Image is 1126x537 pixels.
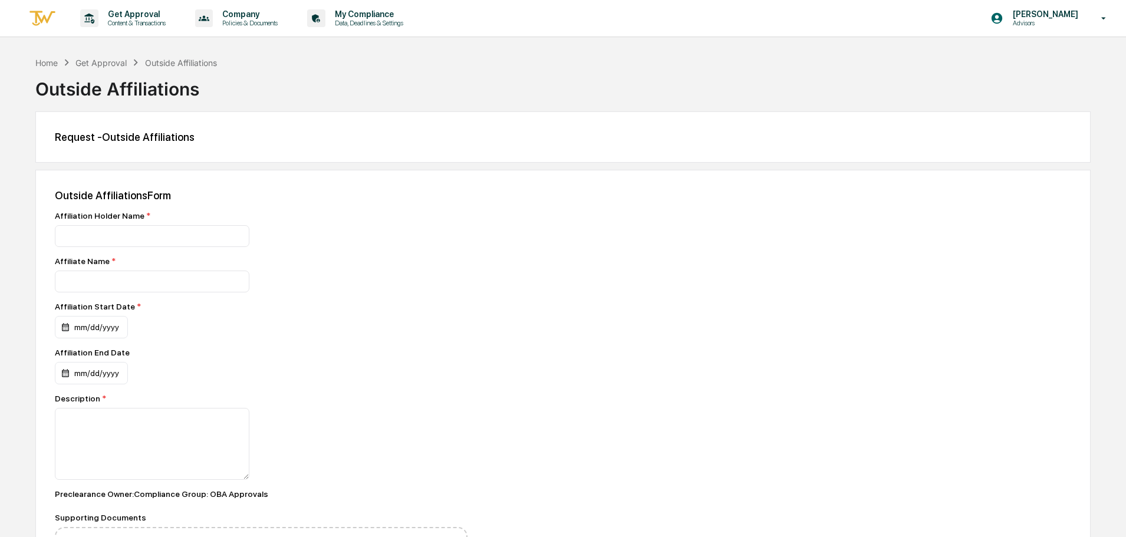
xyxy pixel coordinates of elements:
[213,19,284,27] p: Policies & Documents
[325,19,409,27] p: Data, Deadlines & Settings
[55,189,1071,202] div: Outside Affiliations Form
[145,58,217,68] div: Outside Affiliations
[28,9,57,28] img: logo
[35,69,1091,100] div: Outside Affiliations
[55,256,467,266] div: Affiliate Name
[1088,498,1120,530] iframe: Open customer support
[213,9,284,19] p: Company
[98,19,172,27] p: Content & Transactions
[55,348,232,357] div: Affiliation End Date
[75,58,127,68] div: Get Approval
[325,9,409,19] p: My Compliance
[98,9,172,19] p: Get Approval
[55,131,1071,143] div: Request - Outside Affiliations
[1003,19,1084,27] p: Advisors
[55,489,467,499] div: Preclearance Owner : Compliance Group: OBA Approvals
[55,211,467,220] div: Affiliation Holder Name
[55,513,467,522] div: Supporting Documents
[55,302,232,311] div: Affiliation Start Date
[55,316,128,338] div: mm/dd/yyyy
[1003,9,1084,19] p: [PERSON_NAME]
[35,58,58,68] div: Home
[55,362,128,384] div: mm/dd/yyyy
[55,394,467,403] div: Description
